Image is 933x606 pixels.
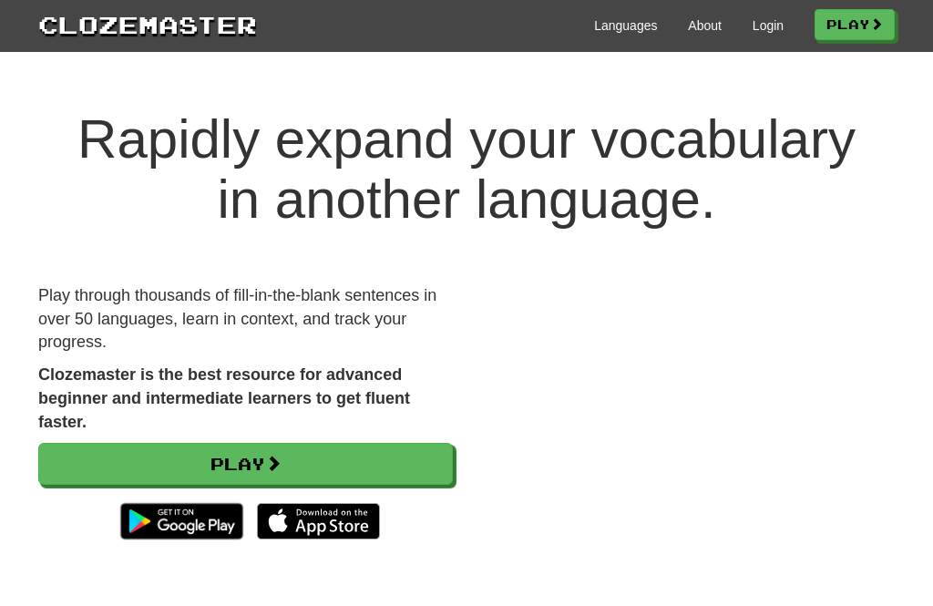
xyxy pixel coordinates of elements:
[38,365,410,430] strong: Clozemaster is the best resource for advanced beginner and intermediate learners to get fluent fa...
[594,16,657,35] a: Languages
[111,494,252,549] img: Get it on Google Play
[257,503,380,539] img: Download_on_the_App_Store_Badge_US-UK_135x40-25178aeef6eb6b83b96f5f2d004eda3bffbb37122de64afbaef7...
[688,16,722,35] a: About
[38,284,453,354] p: Play through thousands of fill-in-the-blank sentences in over 50 languages, learn in context, and...
[753,16,784,35] a: Login
[38,443,453,485] a: Play
[815,9,895,40] a: Play
[38,7,257,41] a: Clozemaster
